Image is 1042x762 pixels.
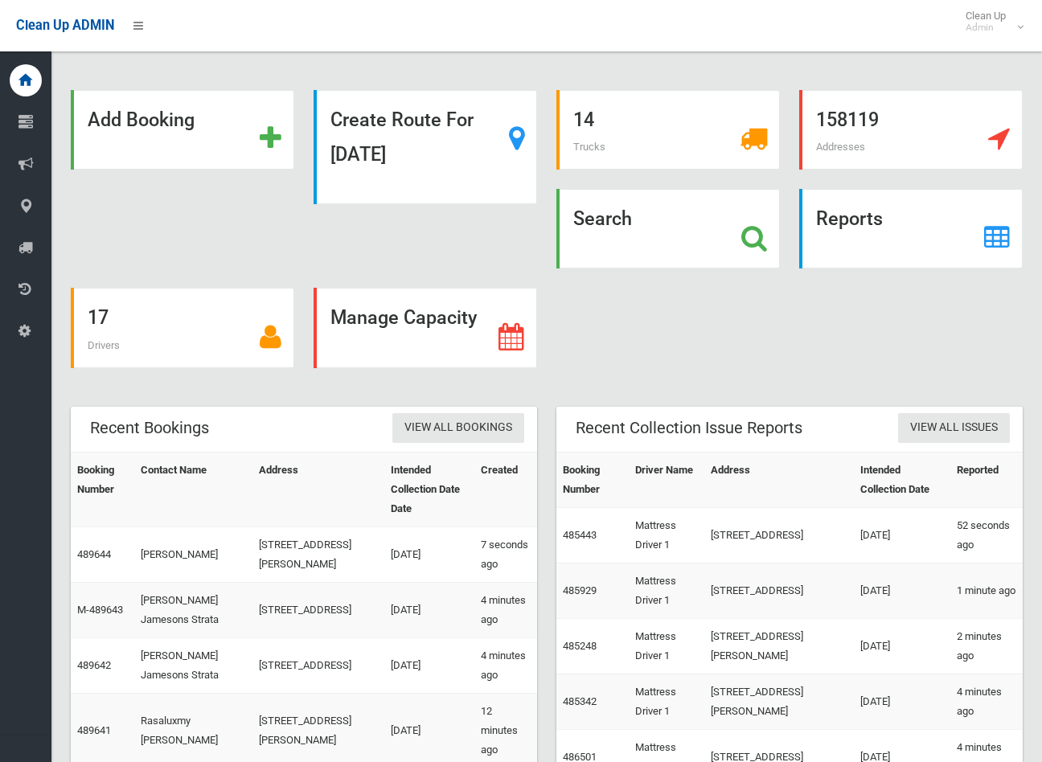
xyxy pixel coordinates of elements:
td: [PERSON_NAME] Jamesons Strata [134,637,252,693]
strong: Reports [816,207,883,230]
td: [DATE] [854,618,950,674]
td: [STREET_ADDRESS][PERSON_NAME] [704,674,854,729]
th: Created [474,452,537,526]
td: 4 minutes ago [474,637,537,693]
a: 489644 [77,548,111,560]
span: Clean Up [958,10,1022,34]
td: [DATE] [854,563,950,618]
a: 485929 [563,584,597,596]
td: 4 minutes ago [950,674,1023,729]
td: [DATE] [384,526,474,582]
td: 2 minutes ago [950,618,1023,674]
a: M-489643 [77,604,123,616]
strong: Create Route For [DATE] [330,109,474,166]
td: [PERSON_NAME] [134,526,252,582]
a: 485443 [563,529,597,541]
a: View All Bookings [392,413,524,443]
th: Driver Name [629,452,704,507]
strong: Search [573,207,632,230]
td: [STREET_ADDRESS] [704,507,854,563]
small: Admin [966,22,1006,34]
a: Search [556,189,780,268]
span: Drivers [88,339,120,351]
a: Manage Capacity [314,288,537,367]
td: 4 minutes ago [474,582,537,637]
span: Clean Up ADMIN [16,18,114,33]
th: Booking Number [71,452,134,526]
a: Add Booking [71,90,294,170]
th: Address [252,452,384,526]
a: Reports [799,189,1023,268]
td: [STREET_ADDRESS] [704,563,854,618]
th: Reported [950,452,1023,507]
a: 158119 Addresses [799,90,1023,170]
th: Intended Collection Date [854,452,950,507]
span: Trucks [573,141,605,153]
strong: Add Booking [88,109,195,131]
strong: 14 [573,109,594,131]
td: 7 seconds ago [474,526,537,582]
td: Mattress Driver 1 [629,618,704,674]
a: 485248 [563,640,597,652]
a: View All Issues [898,413,1010,443]
th: Contact Name [134,452,252,526]
strong: Manage Capacity [330,306,477,329]
a: 489642 [77,659,111,671]
td: [DATE] [384,637,474,693]
td: [STREET_ADDRESS][PERSON_NAME] [252,526,384,582]
td: [STREET_ADDRESS][PERSON_NAME] [704,618,854,674]
header: Recent Collection Issue Reports [556,412,822,444]
td: [DATE] [854,507,950,563]
a: 485342 [563,695,597,707]
td: [PERSON_NAME] Jamesons Strata [134,582,252,637]
td: [STREET_ADDRESS] [252,637,384,693]
strong: 17 [88,306,109,329]
header: Recent Bookings [71,412,228,444]
a: 489641 [77,724,111,736]
td: Mattress Driver 1 [629,563,704,618]
td: [STREET_ADDRESS] [252,582,384,637]
td: 1 minute ago [950,563,1023,618]
th: Intended Collection Date Date [384,452,474,526]
span: Addresses [816,141,865,153]
td: [DATE] [384,582,474,637]
th: Booking Number [556,452,629,507]
a: 17 Drivers [71,288,294,367]
strong: 158119 [816,109,879,131]
a: 14 Trucks [556,90,780,170]
th: Address [704,452,854,507]
td: [DATE] [854,674,950,729]
a: Create Route For [DATE] [314,90,537,204]
td: 52 seconds ago [950,507,1023,563]
td: Mattress Driver 1 [629,507,704,563]
td: Mattress Driver 1 [629,674,704,729]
